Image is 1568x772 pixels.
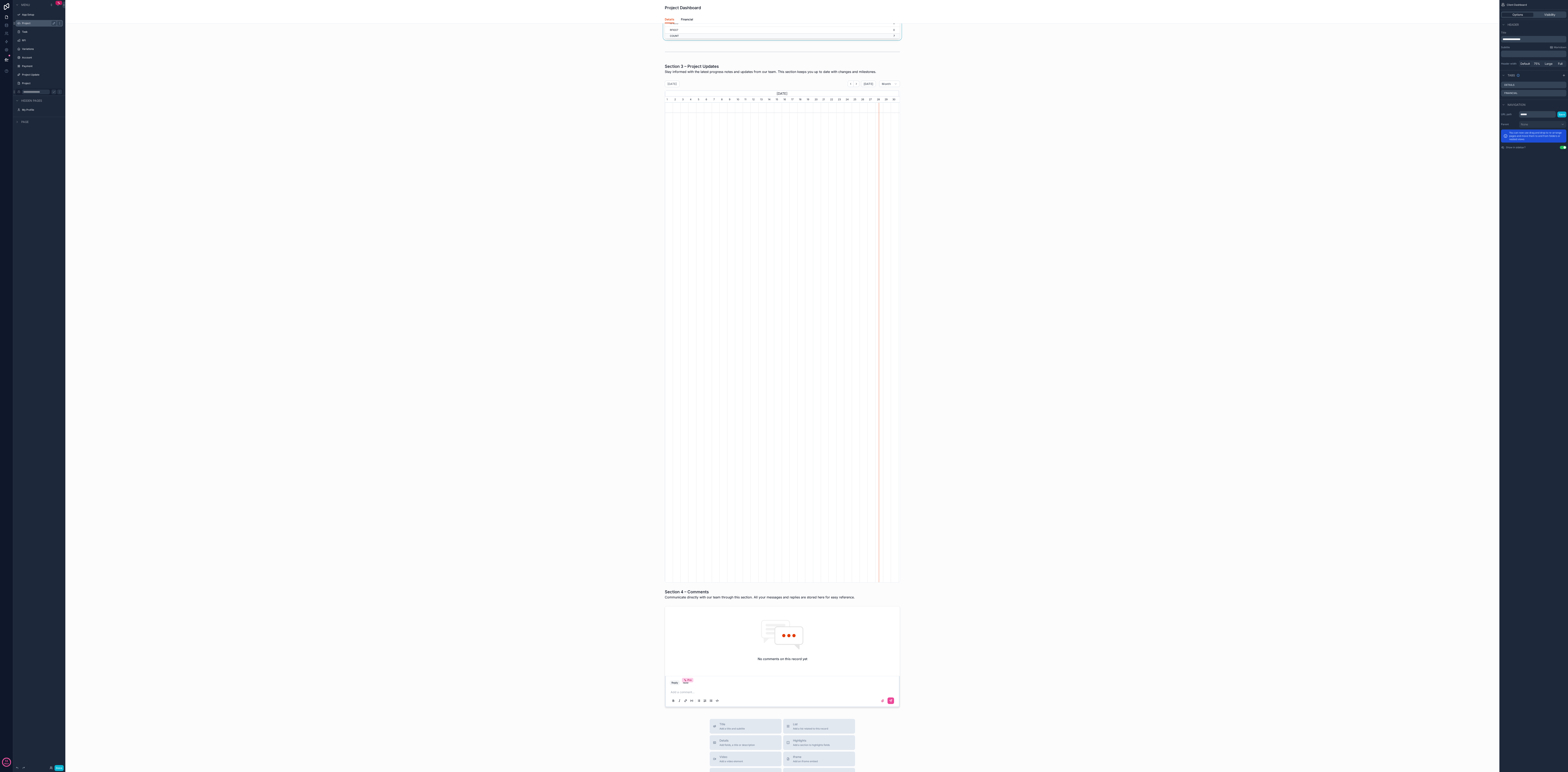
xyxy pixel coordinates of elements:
[719,755,743,759] span: Video
[4,761,9,766] p: days
[793,760,818,763] span: Add an iframe embed
[1520,62,1530,66] span: Default
[793,739,830,743] span: Highlights
[665,17,674,21] span: Details
[771,33,900,38] td: 7
[783,735,855,750] button: HighlightsAdd a section to highlights fields
[719,743,755,747] span: Add fields, a title or description
[1508,73,1515,77] span: Tabs
[719,727,745,730] span: Add a title and subtitle
[22,39,62,42] label: RFI
[783,719,855,734] button: ListAdd a list related to this record
[665,5,701,11] h1: Project Dashboard
[1501,46,1510,49] label: Subtitle
[22,65,62,68] label: Payment
[1501,113,1517,116] label: URL path
[1557,112,1566,117] button: Save
[1501,31,1566,34] label: Title
[21,3,30,7] span: Menu
[1506,146,1526,149] label: Show in sidebar?
[1534,62,1540,66] span: 75%
[719,722,745,726] span: Title
[1508,23,1519,27] span: Header
[1501,62,1517,65] label: Header width
[1519,121,1566,128] button: None
[1554,46,1566,49] span: Markdown
[719,760,743,763] span: Add a video element
[665,16,674,23] a: Details
[793,722,828,726] span: List
[665,33,771,38] td: COUNT
[1504,83,1515,87] label: Details
[710,735,782,750] button: DetailsAdd fields, a title or description
[22,82,62,85] label: Project
[719,739,755,743] span: Details
[1512,13,1523,17] span: Options
[1550,46,1566,49] a: Markdown
[793,755,818,759] span: iframe
[1545,62,1552,66] span: Large
[793,743,830,747] span: Add a section to highlights fields
[22,56,62,59] label: Account
[22,108,62,112] label: My Profile
[783,752,855,766] button: iframeAdd an iframe embed
[55,765,64,771] button: Done
[681,680,690,685] button: NotePro
[793,727,828,730] span: Add a list related to this record
[1501,51,1566,57] div: scrollable content
[1501,123,1517,126] label: Parent
[22,47,62,51] label: Variations
[681,16,693,24] a: Financial
[1521,122,1528,126] span: None
[1507,3,1527,7] span: Client Dashboard
[710,752,782,766] button: VideoAdd a video element
[1504,91,1518,95] label: Financial
[22,22,55,25] label: Project
[21,120,29,124] span: Page
[5,759,8,763] p: 13
[22,30,62,33] label: Task
[710,719,782,734] button: TitleAdd a title and subtitle
[681,17,693,21] span: Financial
[1558,62,1562,66] span: Full
[683,681,688,684] div: Note
[1501,36,1566,42] div: scrollable content
[1508,103,1526,107] span: Navigation
[687,678,692,682] span: Pro
[1509,131,1564,141] p: You can now use drag and drop to re-arrange pages and move them to and from folders or nested views
[22,73,62,76] label: Project Update
[1544,13,1555,17] span: Visibility
[21,99,42,103] span: Hidden pages
[22,13,62,16] label: App Setup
